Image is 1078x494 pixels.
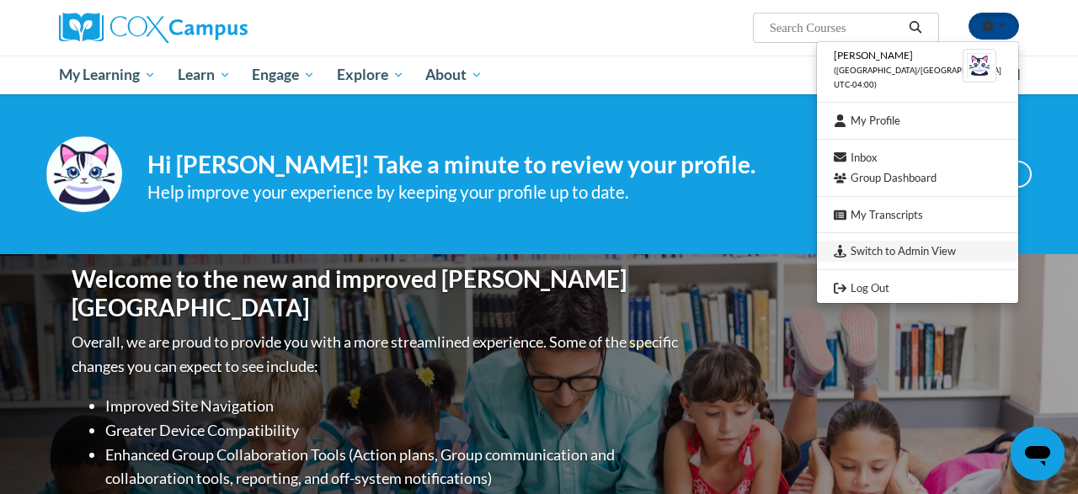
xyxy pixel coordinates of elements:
a: Inbox [817,147,1018,168]
span: [PERSON_NAME] [834,49,913,61]
span: ([GEOGRAPHIC_DATA]/[GEOGRAPHIC_DATA] UTC-04:00) [834,66,1001,89]
div: Main menu [46,56,1032,94]
span: Engage [252,65,315,85]
a: My Learning [48,56,167,94]
img: Cox Campus [59,13,248,43]
a: My Profile [817,110,1018,131]
a: Explore [326,56,415,94]
span: About [425,65,483,85]
a: My Transcripts [817,205,1018,226]
p: Overall, we are proud to provide you with a more streamlined experience. Some of the specific cha... [72,330,682,379]
button: Search [903,18,928,38]
a: Group Dashboard [817,167,1018,189]
input: Search Courses [768,18,903,38]
button: Account Settings [969,13,1019,40]
li: Enhanced Group Collaboration Tools (Action plans, Group communication and collaboration tools, re... [105,443,682,491]
h4: Hi [PERSON_NAME]! Take a minute to review your profile. [147,151,902,179]
span: My Learning [59,65,156,85]
img: Learner Profile Avatar [963,49,996,82]
a: Engage [241,56,326,94]
span: Explore [337,65,404,85]
li: Improved Site Navigation [105,394,682,418]
a: Learn [167,56,242,94]
a: Switch to Admin View [817,241,1018,262]
a: About [415,56,494,94]
span: Learn [178,65,231,85]
h1: Welcome to the new and improved [PERSON_NAME][GEOGRAPHIC_DATA] [72,265,682,321]
a: Logout [817,278,1018,299]
iframe: Button to launch messaging window [1011,427,1065,481]
a: Cox Campus [59,13,362,43]
img: Profile Image [46,136,122,212]
li: Greater Device Compatibility [105,418,682,443]
div: Help improve your experience by keeping your profile up to date. [147,178,902,206]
